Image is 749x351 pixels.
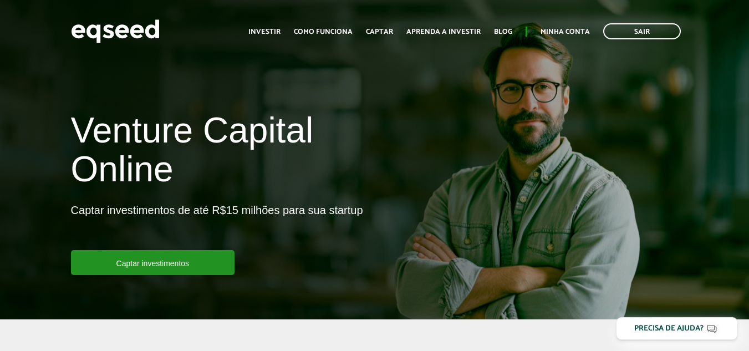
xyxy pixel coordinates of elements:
[294,28,353,35] a: Como funciona
[603,23,681,39] a: Sair
[494,28,512,35] a: Blog
[71,250,235,275] a: Captar investimentos
[71,204,363,250] p: Captar investimentos de até R$15 milhões para sua startup
[71,17,160,46] img: EqSeed
[248,28,281,35] a: Investir
[71,111,366,195] h1: Venture Capital Online
[366,28,393,35] a: Captar
[406,28,481,35] a: Aprenda a investir
[541,28,590,35] a: Minha conta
